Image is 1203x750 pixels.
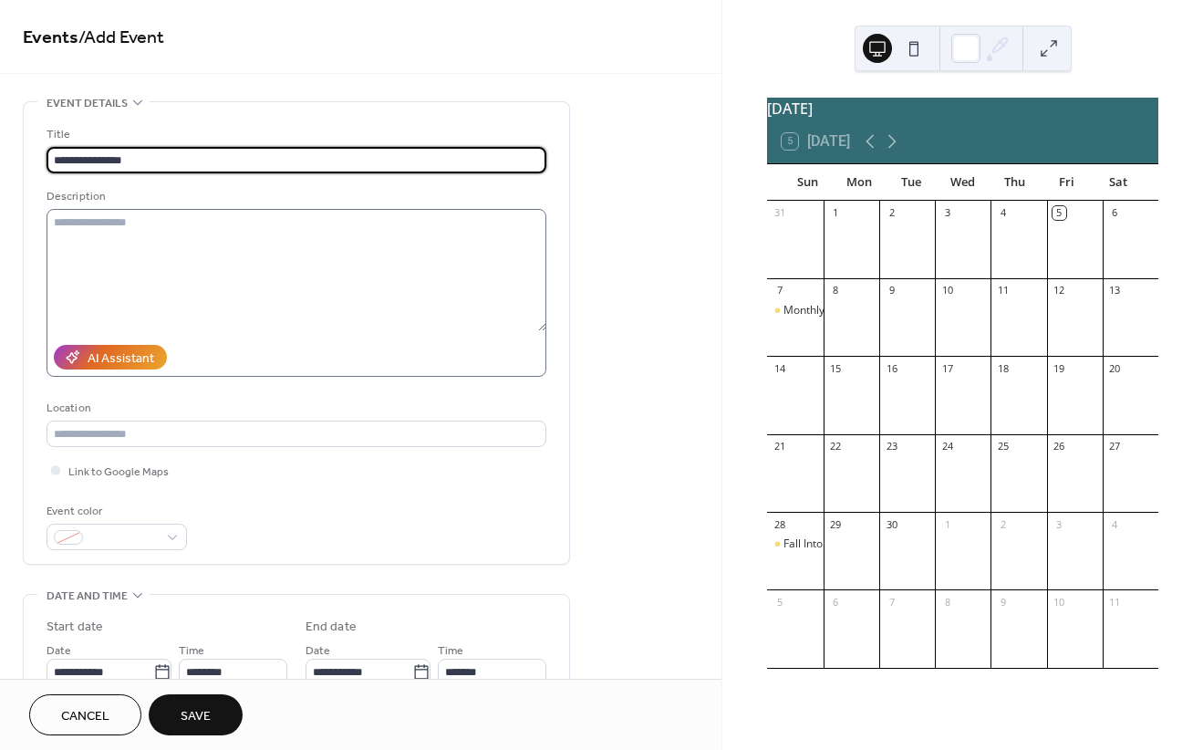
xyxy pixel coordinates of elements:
div: 21 [773,440,786,453]
div: 28 [773,517,786,531]
div: Thu [989,164,1041,201]
button: Cancel [29,694,141,735]
span: / Add Event [78,20,164,56]
div: 13 [1108,284,1122,297]
div: Event color [47,502,183,521]
div: 20 [1108,361,1122,375]
div: 10 [940,284,954,297]
div: Sun [782,164,834,201]
div: 7 [885,595,898,609]
button: Save [149,694,243,735]
div: 19 [1053,361,1066,375]
div: 23 [885,440,898,453]
div: 8 [829,284,843,297]
span: Save [181,707,211,726]
div: Start date [47,618,103,637]
span: Date and time [47,587,128,606]
div: 9 [885,284,898,297]
div: 9 [996,595,1010,609]
span: Time [438,641,463,661]
div: 4 [1108,517,1122,531]
div: 26 [1053,440,1066,453]
div: 14 [773,361,786,375]
div: 2 [996,517,1010,531]
div: Description [47,187,543,206]
span: Date [47,641,71,661]
div: 27 [1108,440,1122,453]
div: 29 [829,517,843,531]
div: 6 [829,595,843,609]
div: 7 [773,284,786,297]
div: End date [306,618,357,637]
span: Cancel [61,707,109,726]
div: AI Assistant [88,349,154,369]
div: [DATE] [767,98,1158,120]
div: 11 [1108,595,1122,609]
span: Time [179,641,204,661]
div: Sat [1092,164,1144,201]
div: 12 [1053,284,1066,297]
div: 24 [940,440,954,453]
div: 16 [885,361,898,375]
div: 2 [885,206,898,220]
div: Title [47,125,543,144]
div: 3 [1053,517,1066,531]
span: Link to Google Maps [68,463,169,482]
div: 1 [940,517,954,531]
div: Fall Into Art Show [767,536,823,552]
div: Tue [886,164,938,201]
div: Fall Into Art Show [783,536,871,552]
div: 11 [996,284,1010,297]
div: 30 [885,517,898,531]
div: Monthly Meeting [783,303,869,318]
div: Wed [937,164,989,201]
div: 5 [773,595,786,609]
div: Monthly Meeting [767,303,823,318]
div: Fri [1041,164,1093,201]
span: Event details [47,94,128,113]
div: 1 [829,206,843,220]
div: 31 [773,206,786,220]
div: 18 [996,361,1010,375]
div: 4 [996,206,1010,220]
div: 15 [829,361,843,375]
div: 25 [996,440,1010,453]
div: 6 [1108,206,1122,220]
div: 5 [1053,206,1066,220]
span: Date [306,641,330,661]
div: 17 [940,361,954,375]
div: 3 [940,206,954,220]
a: Events [23,20,78,56]
div: 10 [1053,595,1066,609]
button: AI Assistant [54,345,167,370]
div: 22 [829,440,843,453]
div: 8 [940,595,954,609]
div: Mon [834,164,886,201]
div: Location [47,399,543,418]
